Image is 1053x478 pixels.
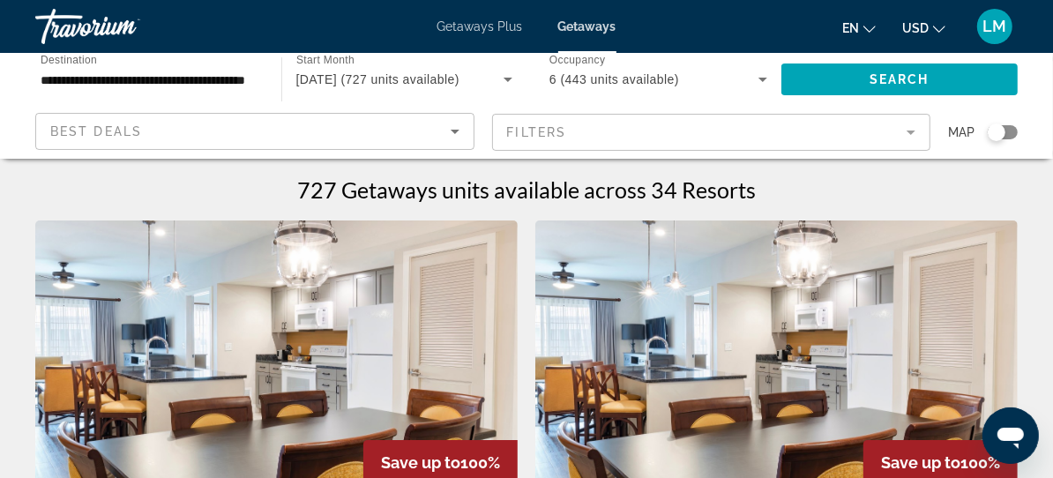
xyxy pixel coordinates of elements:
span: Destination [41,54,97,65]
a: Travorium [35,4,212,49]
span: Start Month [296,55,355,66]
mat-select: Sort by [50,121,459,142]
iframe: Button to launch messaging window [982,407,1039,464]
button: Change language [842,15,876,41]
button: User Menu [972,8,1018,45]
span: Save up to [881,453,960,472]
h1: 727 Getaways units available across 34 Resorts [297,176,756,203]
span: Occupancy [549,55,605,66]
a: Getaways [558,19,616,34]
span: LM [983,18,1007,35]
span: 6 (443 units available) [549,72,679,86]
span: USD [902,21,929,35]
button: Filter [492,113,931,152]
span: Best Deals [50,124,142,138]
span: Search [870,72,930,86]
span: en [842,21,859,35]
button: Search [781,63,1019,95]
button: Change currency [902,15,945,41]
span: [DATE] (727 units available) [296,72,460,86]
span: Map [948,120,975,145]
span: Save up to [381,453,460,472]
a: Getaways Plus [437,19,523,34]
